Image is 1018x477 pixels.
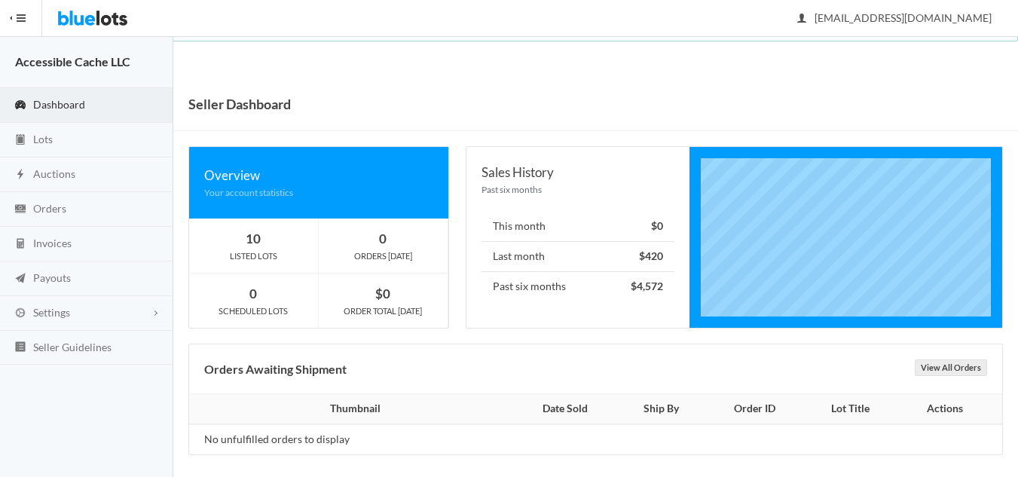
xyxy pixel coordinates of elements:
[319,304,448,318] div: ORDER TOTAL [DATE]
[15,54,130,69] strong: Accessible Cache LLC
[13,272,28,286] ion-icon: paper plane
[33,271,71,284] span: Payouts
[481,182,674,197] div: Past six months
[319,249,448,263] div: ORDERS [DATE]
[189,424,512,454] td: No unfulfilled orders to display
[33,237,72,249] span: Invoices
[189,249,318,263] div: LISTED LOTS
[618,394,705,424] th: Ship By
[189,394,512,424] th: Thumbnail
[33,98,85,111] span: Dashboard
[804,394,897,424] th: Lot Title
[33,133,53,145] span: Lots
[33,167,75,180] span: Auctions
[705,394,804,424] th: Order ID
[481,212,674,242] li: This month
[13,99,28,113] ion-icon: speedometer
[481,271,674,301] li: Past six months
[13,133,28,148] ion-icon: clipboard
[798,11,992,24] span: [EMAIL_ADDRESS][DOMAIN_NAME]
[204,185,433,200] div: Your account statistics
[246,231,261,246] strong: 10
[915,359,987,376] a: View All Orders
[897,394,1002,424] th: Actions
[13,341,28,355] ion-icon: list box
[13,237,28,252] ion-icon: calculator
[512,394,618,424] th: Date Sold
[481,241,674,272] li: Last month
[639,249,663,262] strong: $420
[33,306,70,319] span: Settings
[481,162,674,182] div: Sales History
[631,280,663,292] strong: $4,572
[204,165,433,185] div: Overview
[33,202,66,215] span: Orders
[13,203,28,217] ion-icon: cash
[249,286,257,301] strong: 0
[204,362,347,376] b: Orders Awaiting Shipment
[33,341,112,353] span: Seller Guidelines
[379,231,387,246] strong: 0
[13,168,28,182] ion-icon: flash
[794,12,809,26] ion-icon: person
[651,219,663,232] strong: $0
[375,286,390,301] strong: $0
[189,304,318,318] div: SCHEDULED LOTS
[13,307,28,321] ion-icon: cog
[188,93,291,115] h1: Seller Dashboard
